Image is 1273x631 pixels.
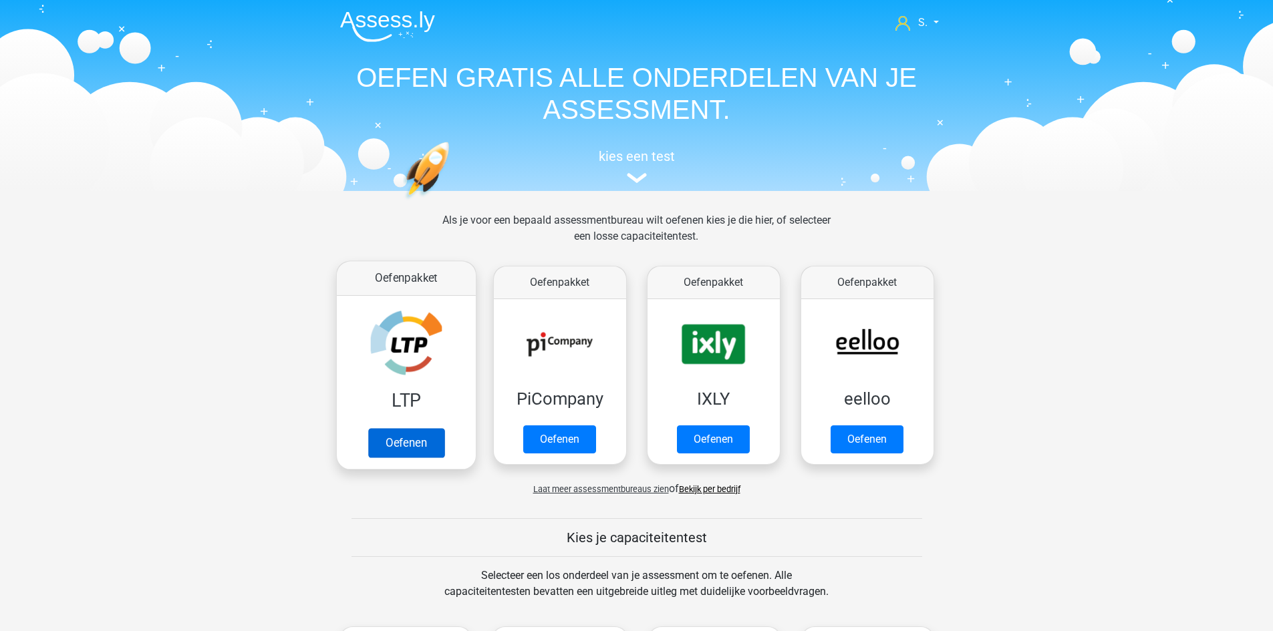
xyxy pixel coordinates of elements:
[329,148,944,184] a: kies een test
[432,568,841,616] div: Selecteer een los onderdeel van je assessment om te oefenen. Alle capaciteitentesten bevatten een...
[329,61,944,126] h1: OEFEN GRATIS ALLE ONDERDELEN VAN JE ASSESSMENT.
[677,425,750,453] a: Oefenen
[523,425,596,453] a: Oefenen
[329,148,944,164] h5: kies een test
[403,142,501,262] img: oefenen
[432,212,841,260] div: Als je voor een bepaald assessmentbureau wilt oefenen kies je die hier, of selecteer een losse ca...
[890,15,944,31] a: S.
[533,484,669,494] span: Laat meer assessmentbureaus zien
[351,530,922,546] h5: Kies je capaciteitentest
[368,428,444,457] a: Oefenen
[831,425,903,453] a: Oefenen
[918,16,928,29] span: S.
[627,173,647,183] img: assessment
[340,11,435,42] img: Assessly
[679,484,740,494] a: Bekijk per bedrijf
[329,470,944,497] div: of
